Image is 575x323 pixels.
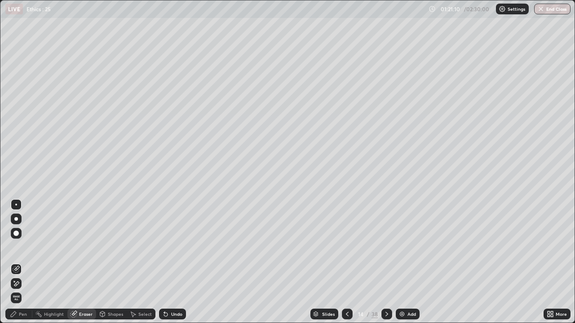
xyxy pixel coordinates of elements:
div: Undo [171,312,182,316]
button: End Class [534,4,571,14]
p: Settings [508,7,525,11]
div: More [556,312,567,316]
p: Ethics : 25 [27,5,51,13]
div: Select [138,312,152,316]
div: Highlight [44,312,64,316]
div: 38 [372,310,378,318]
div: 14 [356,311,365,317]
img: class-settings-icons [499,5,506,13]
div: Add [407,312,416,316]
div: Slides [322,312,335,316]
span: Erase all [11,295,21,301]
img: end-class-cross [537,5,544,13]
div: / [367,311,370,317]
div: Eraser [79,312,93,316]
img: add-slide-button [398,310,406,318]
p: LIVE [8,5,20,13]
div: Pen [19,312,27,316]
div: Shapes [108,312,123,316]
